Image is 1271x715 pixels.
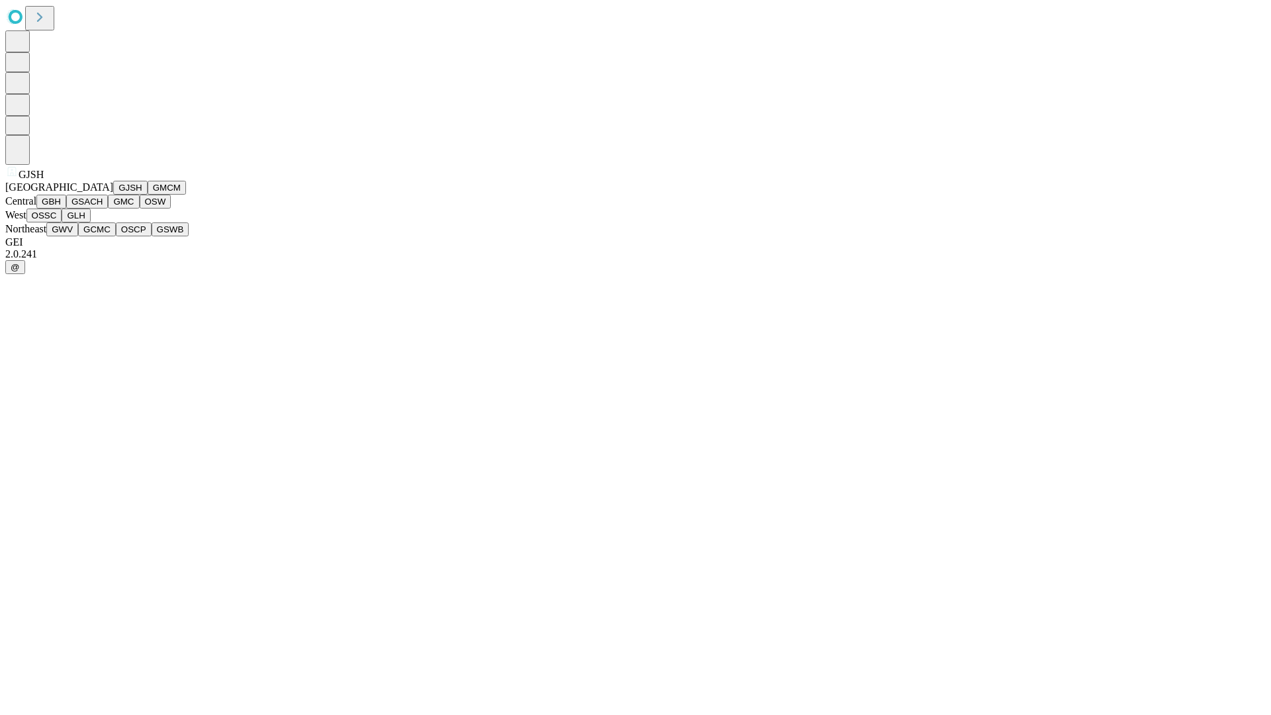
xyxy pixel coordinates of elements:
button: @ [5,260,25,274]
span: West [5,209,26,220]
button: GSWB [152,222,189,236]
div: 2.0.241 [5,248,1266,260]
button: GLH [62,209,90,222]
span: GJSH [19,169,44,180]
button: GJSH [113,181,148,195]
button: GCMC [78,222,116,236]
div: GEI [5,236,1266,248]
button: OSSC [26,209,62,222]
button: GWV [46,222,78,236]
button: OSCP [116,222,152,236]
span: Northeast [5,223,46,234]
span: Central [5,195,36,207]
span: @ [11,262,20,272]
button: GMCM [148,181,186,195]
button: GMC [108,195,139,209]
button: GSACH [66,195,108,209]
button: GBH [36,195,66,209]
span: [GEOGRAPHIC_DATA] [5,181,113,193]
button: OSW [140,195,171,209]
